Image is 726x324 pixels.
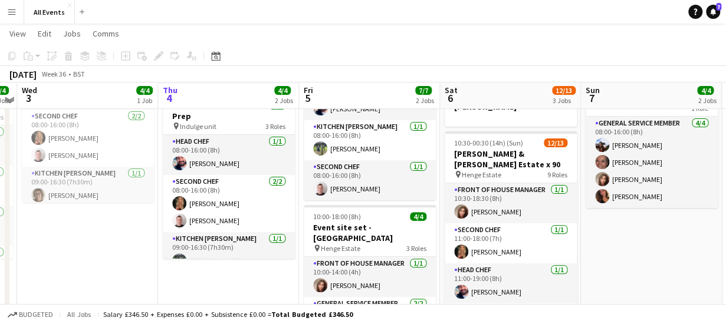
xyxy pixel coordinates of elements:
a: Comms [88,26,124,41]
span: 7 [584,91,600,105]
div: 1 Job [137,96,152,105]
span: 7 [716,3,721,11]
span: All jobs [65,310,93,319]
div: 2 Jobs [698,96,716,105]
span: Sat [445,85,458,95]
app-card-role: Second Chef1/111:00-18:00 (7h)[PERSON_NAME] [445,223,577,263]
div: BST [73,70,85,78]
app-card-role: Second Chef2/208:00-16:00 (8h)[PERSON_NAME][PERSON_NAME] [163,175,295,232]
button: All Events [24,1,75,24]
span: 4 [161,91,178,105]
span: Week 36 [39,70,68,78]
div: Salary £346.50 + Expenses £0.00 + Subsistence £0.00 = [103,310,353,319]
span: 4/4 [274,86,291,95]
app-card-role: Head Chef1/111:00-19:00 (8h)[PERSON_NAME] [445,263,577,303]
span: 5 [302,91,313,105]
span: Thu [163,85,178,95]
span: 7/7 [415,86,432,95]
h3: [PERSON_NAME] & [PERSON_NAME] Estate x 90 [445,148,577,170]
app-card-role: Kitchen [PERSON_NAME]1/108:00-16:00 (8h)[PERSON_NAME] [304,120,436,160]
app-job-card: In progress08:00-16:30 (8h30m)4/4Prep Indulge unit3 RolesHead Chef1/108:00-16:00 (8h)[PERSON_NAME... [163,84,295,259]
app-job-card: 08:00-16:00 (8h)4/4Crockery turn around1 RoleGeneral service member4/408:00-16:00 (8h)[PERSON_NAM... [586,75,718,208]
app-card-role: General service member4/408:00-16:00 (8h)[PERSON_NAME][PERSON_NAME][PERSON_NAME][PERSON_NAME] [586,117,718,208]
app-card-role: Head Chef1/108:00-16:00 (8h)[PERSON_NAME] [163,135,295,175]
span: 3 Roles [265,122,285,131]
span: 12/13 [552,86,576,95]
span: Indulge unit [180,122,216,131]
app-job-card: 10:30-00:30 (14h) (Sun)12/13[PERSON_NAME] & [PERSON_NAME] Estate x 90 Henge Estate9 RolesFront of... [445,131,577,306]
span: Sun [586,85,600,95]
app-job-card: 08:00-16:00 (8h)3/3Orders, prep list, trailer moving and last minute prep3 RolesHead Chef1/108:00... [304,28,436,200]
span: Henge Estate [321,244,360,253]
span: Jobs [63,28,81,39]
span: 3 [20,91,37,105]
span: 9 Roles [547,170,567,179]
span: 4/4 [697,86,714,95]
div: 2 Jobs [416,96,434,105]
div: 3 Jobs [553,96,575,105]
span: Henge Estate [462,170,501,179]
a: Edit [33,26,56,41]
a: 7 [706,5,720,19]
app-job-card: 08:00-16:30 (8h30m)4/4Prep Indulge unit3 RolesHead Chef1/108:00-16:00 (8h)[PERSON_NAME]Second Che... [22,28,154,203]
span: Fri [304,85,313,95]
app-card-role: Second Chef1/108:00-16:00 (8h)[PERSON_NAME] [304,160,436,200]
span: 4/4 [410,212,426,221]
span: Edit [38,28,51,39]
span: Budgeted [19,310,53,319]
span: View [9,28,26,39]
span: 12/13 [544,138,567,147]
span: Total Budgeted £346.50 [271,310,353,319]
app-card-role: Front of House Manager1/110:30-18:30 (8h)[PERSON_NAME] [445,183,577,223]
div: [DATE] [9,68,37,80]
app-card-role: Front of House Manager1/110:00-14:00 (4h)[PERSON_NAME] [304,257,436,297]
app-card-role: Kitchen [PERSON_NAME]1/109:00-16:30 (7h30m)[PERSON_NAME] [22,167,154,207]
span: 3 Roles [406,244,426,253]
span: 6 [443,91,458,105]
h3: Event site set - [GEOGRAPHIC_DATA] [304,222,436,243]
span: 4/4 [136,86,153,95]
app-card-role: Second Chef2/208:00-16:00 (8h)[PERSON_NAME][PERSON_NAME] [22,110,154,167]
button: Budgeted [6,308,55,321]
span: 10:30-00:30 (14h) (Sun) [454,138,523,147]
div: 2 Jobs [275,96,293,105]
h3: Prep [163,111,295,121]
a: View [5,26,31,41]
span: Comms [93,28,119,39]
span: 10:00-18:00 (8h) [313,212,361,221]
app-card-role: Kitchen [PERSON_NAME]1/109:00-16:30 (7h30m)[PERSON_NAME] [163,232,295,272]
a: Jobs [58,26,86,41]
span: Wed [22,85,37,95]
